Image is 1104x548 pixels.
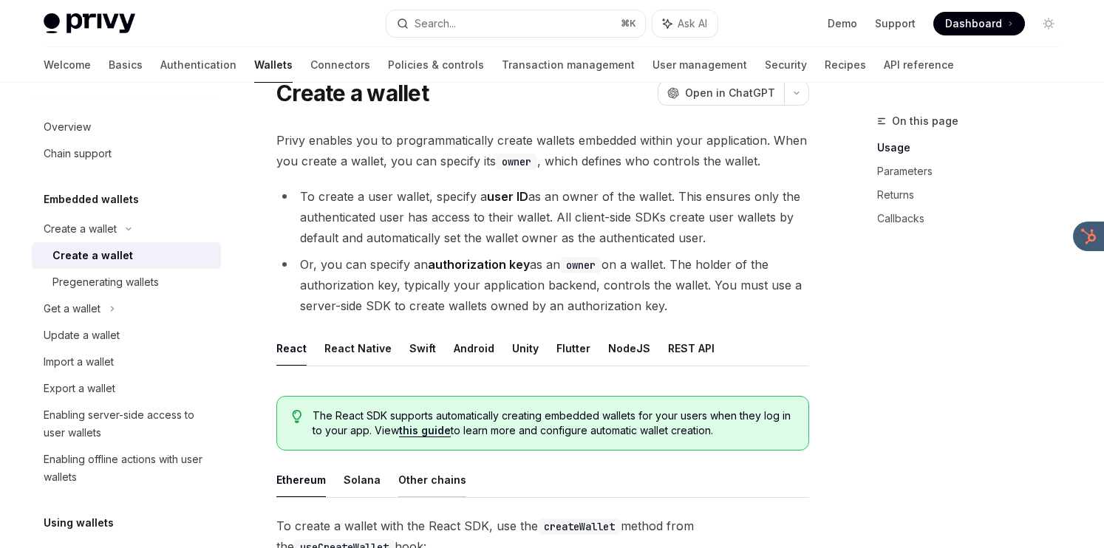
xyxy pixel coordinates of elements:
a: Wallets [254,47,293,83]
span: The React SDK supports automatically creating embedded wallets for your users when they log in to... [313,408,794,438]
span: On this page [892,112,958,130]
button: Search...⌘K [386,10,645,37]
a: Policies & controls [388,47,484,83]
span: Open in ChatGPT [685,86,775,100]
a: Enabling offline actions with user wallets [32,446,221,490]
button: Ethereum [276,462,326,497]
button: Swift [409,331,436,366]
a: Create a wallet [32,242,221,269]
a: Welcome [44,47,91,83]
span: Dashboard [945,16,1002,31]
a: Pregenerating wallets [32,269,221,295]
div: Export a wallet [44,380,115,397]
div: Get a wallet [44,300,100,318]
span: Privy enables you to programmatically create wallets embedded within your application. When you c... [276,130,809,171]
li: Or, you can specify an as an on a wallet. The holder of the authorization key, typically your app... [276,254,809,316]
a: Support [875,16,916,31]
div: Enabling offline actions with user wallets [44,451,212,486]
div: Import a wallet [44,353,114,371]
button: Solana [344,462,381,497]
a: Connectors [310,47,370,83]
a: Demo [828,16,857,31]
button: React Native [324,331,392,366]
a: Returns [877,183,1072,207]
button: React [276,331,307,366]
a: User management [652,47,747,83]
button: NodeJS [608,331,650,366]
a: Transaction management [502,47,635,83]
button: Ask AI [652,10,718,37]
a: Dashboard [933,12,1025,35]
div: Overview [44,118,91,136]
a: Update a wallet [32,322,221,349]
li: To create a user wallet, specify a as an owner of the wallet. This ensures only the authenticated... [276,186,809,248]
a: Security [765,47,807,83]
button: Toggle dark mode [1037,12,1060,35]
a: Enabling server-side access to user wallets [32,402,221,446]
a: Import a wallet [32,349,221,375]
a: Overview [32,114,221,140]
img: light logo [44,13,135,34]
strong: authorization key [428,257,530,272]
a: Recipes [825,47,866,83]
button: Open in ChatGPT [658,81,784,106]
a: this guide [399,424,451,437]
button: Other chains [398,462,466,497]
a: Basics [109,47,143,83]
code: owner [560,257,602,273]
div: Create a wallet [44,220,117,238]
a: Usage [877,136,1072,160]
div: Chain support [44,145,112,162]
a: Authentication [160,47,236,83]
button: Android [454,331,494,366]
strong: user ID [487,189,528,204]
div: Enabling server-side access to user wallets [44,406,212,442]
button: Unity [512,331,539,366]
code: createWallet [538,518,621,535]
a: Parameters [877,160,1072,183]
h5: Embedded wallets [44,191,139,208]
h1: Create a wallet [276,80,429,106]
a: Callbacks [877,207,1072,230]
a: Chain support [32,140,221,167]
button: REST API [668,331,715,366]
button: Flutter [556,331,590,366]
div: Pregenerating wallets [52,273,159,291]
svg: Tip [292,410,302,423]
code: owner [496,154,537,170]
a: API reference [884,47,954,83]
a: Export a wallet [32,375,221,402]
div: Create a wallet [52,247,133,264]
span: ⌘ K [621,18,636,30]
div: Update a wallet [44,326,120,344]
h5: Using wallets [44,514,114,532]
div: Search... [415,15,456,32]
span: Ask AI [678,16,707,31]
